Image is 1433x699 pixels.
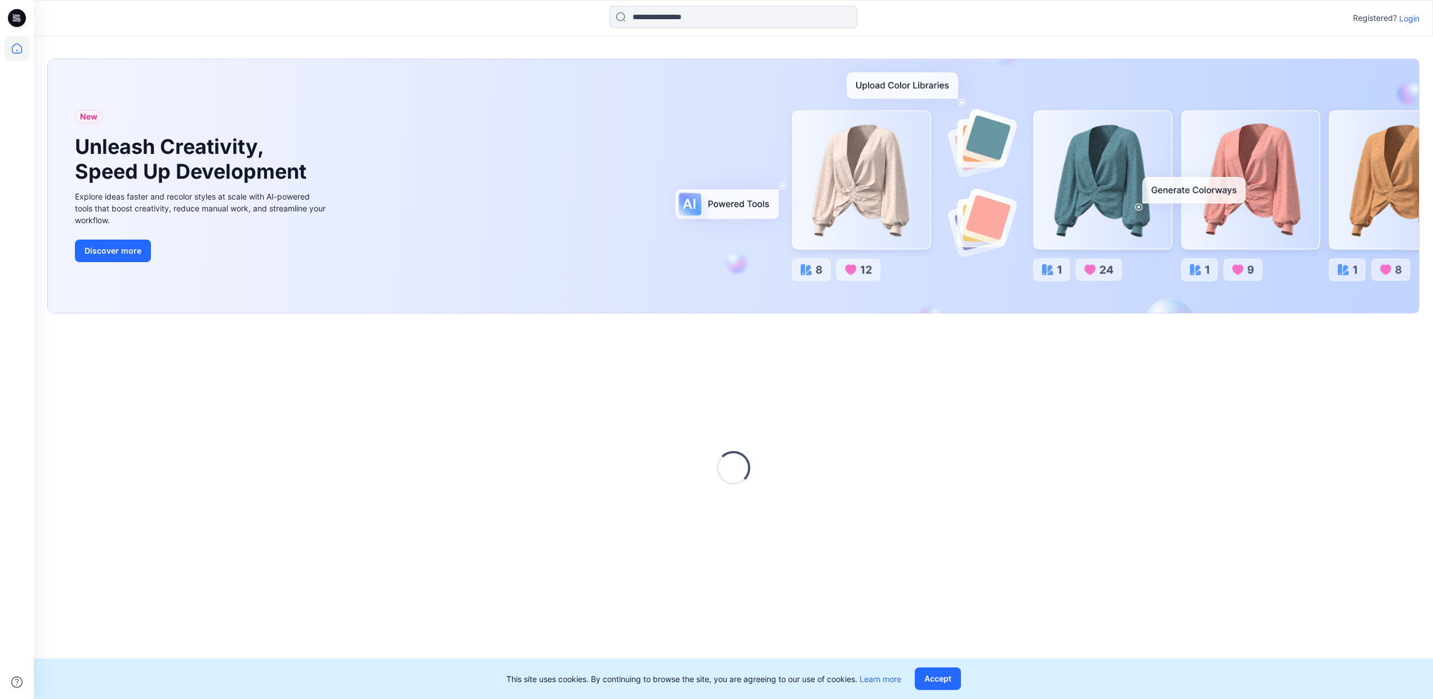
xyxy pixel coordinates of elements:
[1353,11,1397,25] p: Registered?
[75,240,328,262] a: Discover more
[75,135,311,183] h1: Unleash Creativity, Speed Up Development
[75,191,328,226] div: Explore ideas faster and recolor styles at scale with AI-powered tools that boost creativity, red...
[506,673,901,685] p: This site uses cookies. By continuing to browse the site, you are agreeing to our use of cookies.
[860,674,901,684] a: Learn more
[915,667,961,690] button: Accept
[80,110,97,123] span: New
[1399,12,1419,24] p: Login
[75,240,151,262] button: Discover more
